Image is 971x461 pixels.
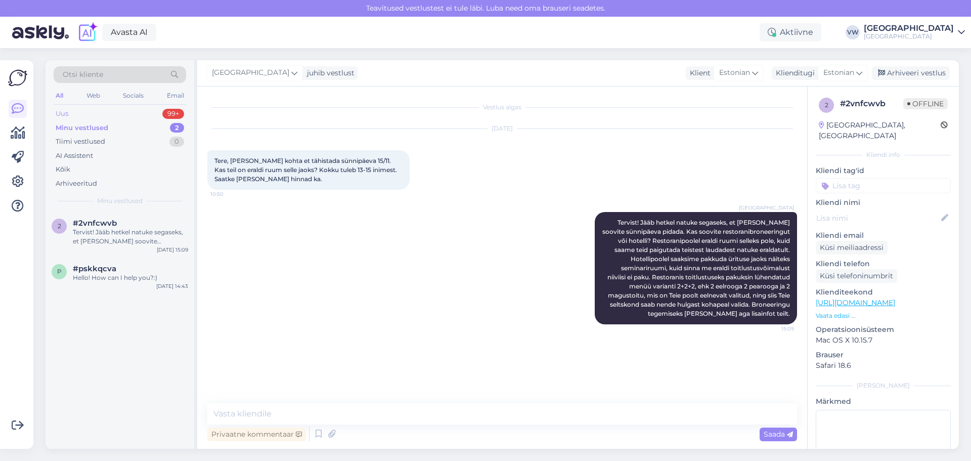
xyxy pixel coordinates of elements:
[864,24,965,40] a: [GEOGRAPHIC_DATA][GEOGRAPHIC_DATA]
[816,287,951,298] p: Klienditeekond
[816,396,951,407] p: Märkmed
[73,219,117,228] span: #2vnfcwvb
[816,230,951,241] p: Kliendi email
[816,360,951,371] p: Safari 18.6
[56,109,68,119] div: Uus
[157,246,188,254] div: [DATE] 15:09
[57,268,62,275] span: p
[73,228,188,246] div: Tervist! Jääb hetkel natuke segaseks, et [PERSON_NAME] soovite sünnipäeva pidada. Kas soovite res...
[764,430,793,439] span: Saada
[156,282,188,290] div: [DATE] 14:43
[121,89,146,102] div: Socials
[772,68,815,78] div: Klienditugi
[63,69,103,80] span: Otsi kliente
[756,325,794,332] span: 15:09
[56,164,70,175] div: Kõik
[56,151,93,161] div: AI Assistent
[58,222,61,230] span: 2
[207,428,306,441] div: Privaatne kommentaar
[84,89,102,102] div: Web
[816,335,951,346] p: Mac OS X 10.15.7
[165,89,186,102] div: Email
[56,137,105,147] div: Tiimi vestlused
[210,190,248,198] span: 10:50
[872,66,950,80] div: Arhiveeri vestlus
[816,165,951,176] p: Kliendi tag'id
[602,219,791,317] span: Tervist! Jääb hetkel natuke segaseks, et [PERSON_NAME] soovite sünnipäeva pidada. Kas soovite res...
[760,23,821,41] div: Aktiivne
[823,67,854,78] span: Estonian
[170,123,184,133] div: 2
[73,273,188,282] div: Hello! How can I help you?:)
[102,24,156,41] a: Avasta AI
[819,120,941,141] div: [GEOGRAPHIC_DATA], [GEOGRAPHIC_DATA]
[739,204,794,212] span: [GEOGRAPHIC_DATA]
[77,22,98,43] img: explore-ai
[816,241,888,255] div: Küsi meiliaadressi
[864,32,954,40] div: [GEOGRAPHIC_DATA]
[816,311,951,320] p: Vaata edasi ...
[8,68,27,88] img: Askly Logo
[214,157,399,183] span: Tere, [PERSON_NAME] kohta et tähistada sünnipäeva 15/11. Kas teil on eraldi ruum selle jaoks? Kok...
[816,259,951,269] p: Kliendi telefon
[816,197,951,208] p: Kliendi nimi
[303,68,355,78] div: juhib vestlust
[162,109,184,119] div: 99+
[686,68,711,78] div: Klient
[846,25,860,39] div: VW
[719,67,750,78] span: Estonian
[816,178,951,193] input: Lisa tag
[207,124,797,133] div: [DATE]
[54,89,65,102] div: All
[816,381,951,390] div: [PERSON_NAME]
[903,98,948,109] span: Offline
[816,350,951,360] p: Brauser
[864,24,954,32] div: [GEOGRAPHIC_DATA]
[56,179,97,189] div: Arhiveeritud
[169,137,184,147] div: 0
[207,103,797,112] div: Vestlus algas
[56,123,108,133] div: Minu vestlused
[73,264,116,273] span: #pskkqcva
[212,67,289,78] span: [GEOGRAPHIC_DATA]
[97,196,143,205] span: Minu vestlused
[816,298,895,307] a: [URL][DOMAIN_NAME]
[816,213,939,224] input: Lisa nimi
[816,324,951,335] p: Operatsioonisüsteem
[816,150,951,159] div: Kliendi info
[840,98,903,110] div: # 2vnfcwvb
[825,101,828,109] span: 2
[816,269,897,283] div: Küsi telefoninumbrit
